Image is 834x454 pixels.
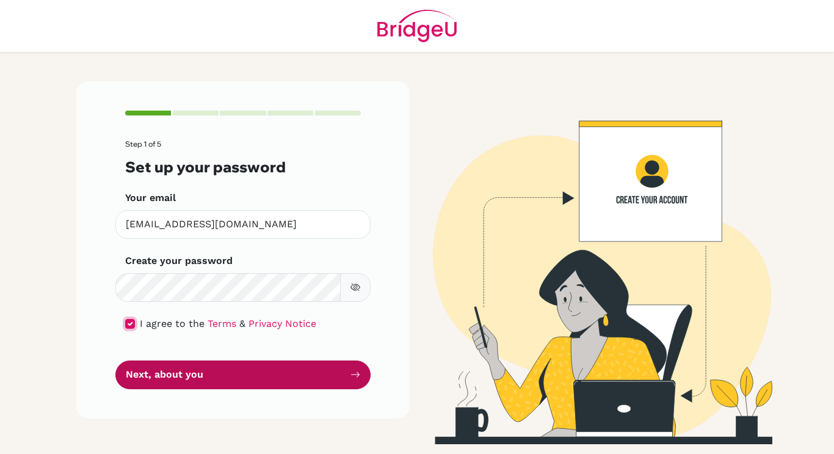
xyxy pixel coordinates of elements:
a: Terms [208,318,236,329]
span: I agree to the [140,318,205,329]
span: & [239,318,245,329]
button: Next, about you [115,361,371,389]
h3: Set up your password [125,158,361,176]
input: Insert your email* [115,210,371,239]
a: Privacy Notice [248,318,316,329]
label: Create your password [125,254,233,268]
label: Your email [125,191,176,205]
span: Step 1 of 5 [125,139,161,148]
